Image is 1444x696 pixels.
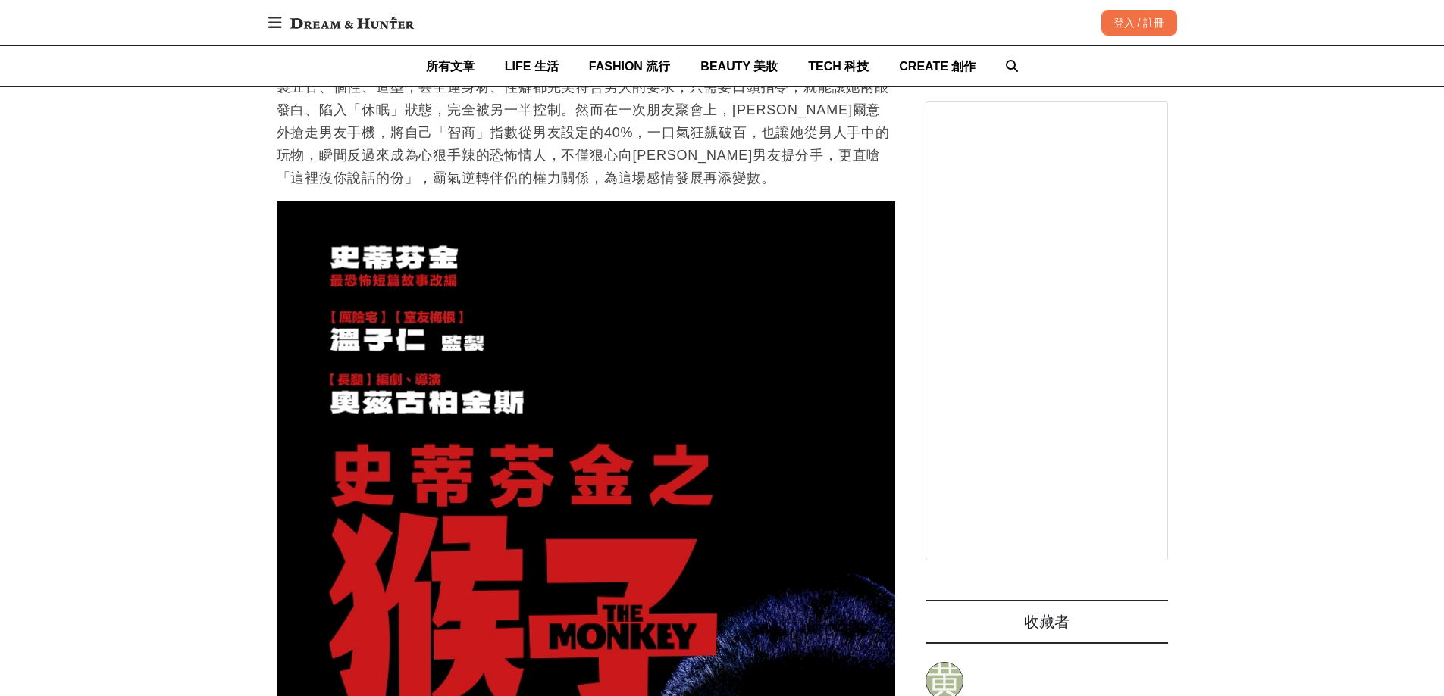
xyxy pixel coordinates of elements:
[589,60,671,73] span: FASHION 流行
[589,46,671,86] a: FASHION 流行
[808,60,869,73] span: TECH 科技
[505,60,559,73] span: LIFE 生活
[426,46,475,86] a: 所有文章
[1101,10,1177,36] div: 登入 / 註冊
[808,46,869,86] a: TECH 科技
[899,46,976,86] a: CREATE 創作
[1024,613,1070,630] span: 收藏者
[283,9,421,36] img: Dream & Hunter
[277,53,895,189] p: 片中美如仙女的[PERSON_NAME]爾，其實是依照男友理想型所打造的性愛機器人，不僅量身訂製五官、個性、造型，甚至連身材、性癖都完美符合男人的要求，只需要口頭指令，就能讓她兩眼發白、陷入「休...
[505,46,559,86] a: LIFE 生活
[700,46,778,86] a: BEAUTY 美妝
[700,60,778,73] span: BEAUTY 美妝
[426,60,475,73] span: 所有文章
[899,60,976,73] span: CREATE 創作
